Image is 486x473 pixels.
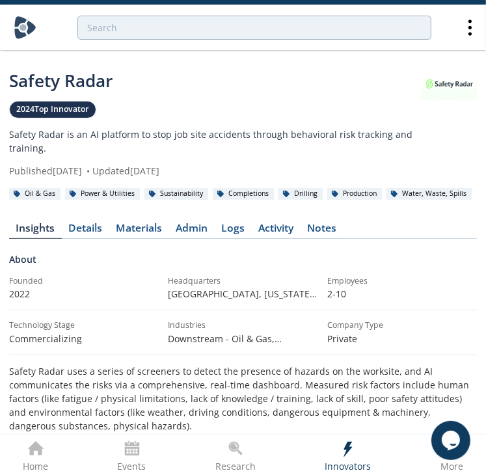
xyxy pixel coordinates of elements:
[9,319,75,331] div: Technology Stage
[169,223,215,239] a: Admin
[9,223,62,239] a: Insights
[65,188,140,200] div: Power & Utilities
[327,319,477,331] div: Company Type
[9,188,61,200] div: Oil & Gas
[16,223,55,234] div: Insights
[144,188,208,200] div: Sustainability
[9,364,477,433] p: Safety Radar uses a series of screeners to detect the presence of hazards on the worksite, and AI...
[9,332,159,345] div: Commercializing
[327,332,357,345] span: Private
[168,287,317,301] p: [GEOGRAPHIC_DATA], [US_STATE] , [GEOGRAPHIC_DATA]
[77,16,431,40] input: Advanced Search
[168,319,317,331] div: Industries
[62,223,109,239] a: Details
[168,275,317,287] div: Headquarters
[69,223,103,234] div: Details
[252,223,301,239] a: Activity
[9,252,477,275] div: About
[215,223,252,239] a: Logs
[308,223,337,234] div: Notes
[109,223,169,239] a: Materials
[327,275,477,287] div: Employees
[14,16,36,39] img: Home
[301,223,344,239] a: Notes
[327,287,477,301] p: 2-10
[213,188,274,200] div: Completions
[386,188,472,200] div: Water, Waste, Spills
[9,164,422,178] div: Published [DATE] Updated [DATE]
[168,332,312,372] span: Downstream - Oil & Gas, Midstream - Oil & Gas, Upstream - Oil & Gas
[9,128,422,155] p: Safety Radar is an AI platform to stop job site accidents through behavioral risk tracking and tr...
[431,421,473,460] iframe: chat widget
[9,68,422,94] div: Safety Radar
[278,188,323,200] div: Drilling
[9,287,159,301] p: 2022
[85,165,92,177] span: •
[9,101,96,118] a: 2024Top Innovator
[327,188,382,200] div: Production
[9,275,159,287] div: Founded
